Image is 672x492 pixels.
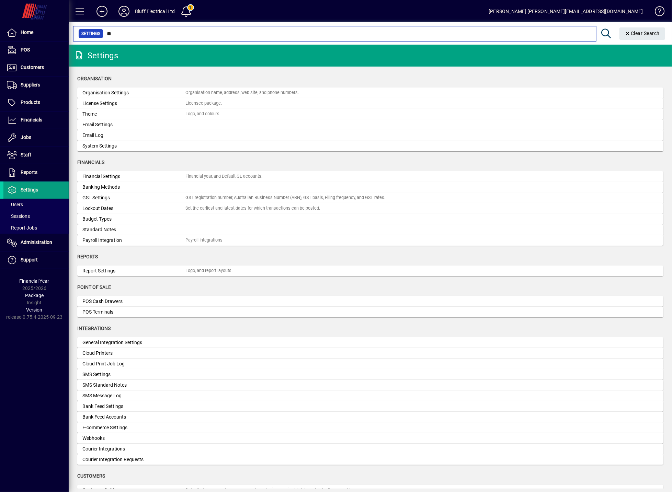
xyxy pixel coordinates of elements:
[650,1,663,24] a: Knowledge Base
[77,98,663,109] a: License SettingsLicensee package.
[26,307,43,313] span: Version
[185,195,385,201] div: GST registration number, Australian Business Number (ABN), GST basis, Filing frequency, and GST r...
[77,203,663,214] a: Lockout DatesSet the earliest and latest dates for which transactions can be posted.
[82,89,185,96] div: Organisation Settings
[185,100,222,107] div: Licensee package.
[82,267,185,274] div: Report Settings
[82,413,185,421] div: Bank Feed Accounts
[77,422,663,433] a: E-commerce Settings
[185,173,262,180] div: Financial year, and Default GL accounts.
[21,65,44,70] span: Customers
[77,412,663,422] a: Bank Feed Accounts
[21,47,30,52] span: POS
[82,382,185,389] div: SMS Standard Notes
[77,160,104,165] span: Financials
[3,112,69,129] a: Financials
[77,87,663,98] a: Organisation SettingsOrganisation name, address, web site, and phone numbers.
[3,129,69,146] a: Jobs
[77,224,663,235] a: Standard Notes
[82,194,185,201] div: GST Settings
[77,359,663,369] a: Cloud Print Job Log
[82,308,185,316] div: POS Terminals
[25,293,44,298] span: Package
[82,110,185,118] div: Theme
[625,31,660,36] span: Clear Search
[77,266,663,276] a: Report SettingsLogo, and report layouts.
[91,5,113,17] button: Add
[82,237,185,244] div: Payroll Integration
[82,205,185,212] div: Lockout Dates
[185,237,223,244] div: Payroll Integrations
[77,130,663,141] a: Email Log
[185,268,232,274] div: Logo, and report layouts.
[77,473,105,479] span: Customers
[21,169,37,175] span: Reports
[619,27,665,40] button: Clear
[3,164,69,181] a: Reports
[3,147,69,164] a: Staff
[82,226,185,233] div: Standard Notes
[77,401,663,412] a: Bank Feed Settings
[7,225,37,231] span: Report Jobs
[185,111,220,117] div: Logo, and colours.
[7,213,30,219] span: Sessions
[82,132,185,139] div: Email Log
[21,257,38,262] span: Support
[21,134,31,140] span: Jobs
[82,456,185,463] div: Courier Integration Requests
[20,278,49,284] span: Financial Year
[77,390,663,401] a: SMS Message Log
[185,205,320,212] div: Set the earliest and latest dates for which transactions can be posted.
[82,371,185,378] div: SMS Settings
[113,5,135,17] button: Profile
[21,117,42,122] span: Financials
[185,90,299,96] div: Organisation name, address, web site, and phone numbers.
[77,235,663,246] a: Payroll IntegrationPayroll Integrations
[3,94,69,111] a: Products
[82,184,185,191] div: Banking Methods
[21,30,33,35] span: Home
[77,254,98,259] span: Reports
[77,454,663,465] a: Courier Integration Requests
[82,100,185,107] div: License Settings
[3,77,69,94] a: Suppliers
[77,348,663,359] a: Cloud Printers
[489,6,643,17] div: [PERSON_NAME] [PERSON_NAME][EMAIL_ADDRESS][DOMAIN_NAME]
[82,424,185,431] div: E-commerce Settings
[82,215,185,223] div: Budget Types
[82,445,185,453] div: Courier Integrations
[135,6,175,17] div: Bluff Electrical Ltd
[74,50,118,61] div: Settings
[77,337,663,348] a: General Integration Settings
[77,433,663,444] a: Webhooks
[82,298,185,305] div: POS Cash Drawers
[77,214,663,224] a: Budget Types
[77,109,663,119] a: ThemeLogo, and colours.
[3,251,69,269] a: Support
[77,369,663,380] a: SMS Settings
[77,296,663,307] a: POS Cash Drawers
[21,99,40,105] span: Products
[77,141,663,151] a: System Settings
[82,350,185,357] div: Cloud Printers
[3,234,69,251] a: Administration
[3,59,69,76] a: Customers
[3,24,69,41] a: Home
[77,171,663,182] a: Financial SettingsFinancial year, and Default GL accounts.
[7,202,23,207] span: Users
[82,142,185,150] div: System Settings
[81,30,100,37] span: Settings
[77,380,663,390] a: SMS Standard Notes
[77,192,663,203] a: GST SettingsGST registration number, Australian Business Number (ABN), GST basis, Filing frequenc...
[3,199,69,210] a: Users
[77,326,111,331] span: Integrations
[82,360,185,367] div: Cloud Print Job Log
[82,339,185,346] div: General Integration Settings
[3,42,69,59] a: POS
[21,187,38,192] span: Settings
[21,82,40,87] span: Suppliers
[82,435,185,442] div: Webhooks
[82,121,185,128] div: Email Settings
[77,444,663,454] a: Courier Integrations
[82,173,185,180] div: Financial Settings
